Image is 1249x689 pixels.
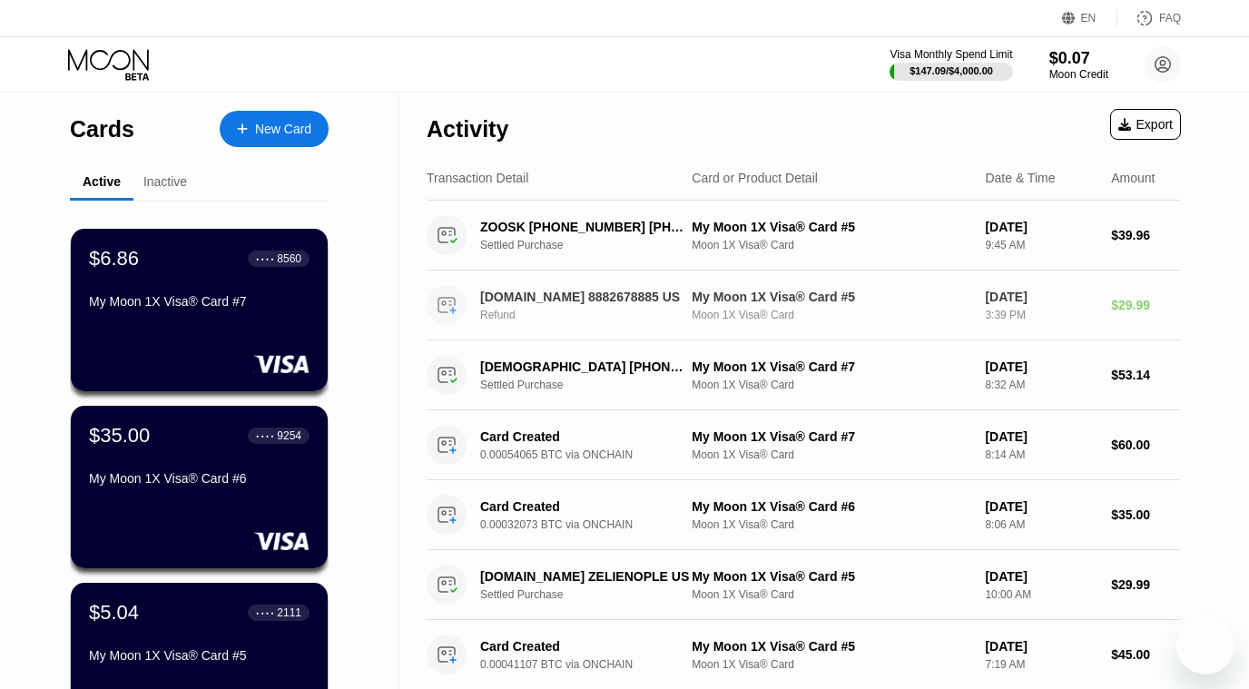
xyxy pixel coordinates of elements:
div: $35.00● ● ● ●9254My Moon 1X Visa® Card #6 [71,406,328,568]
div: $39.96 [1111,228,1181,242]
div: Card Created [480,429,690,444]
div: My Moon 1X Visa® Card #5 [692,639,970,654]
div: 0.00032073 BTC via ONCHAIN [480,518,706,531]
div: 9:45 AM [985,239,1097,251]
div: $6.86 [89,247,139,271]
div: Transaction Detail [427,171,528,185]
div: Moon 1X Visa® Card [692,658,970,671]
div: $0.07Moon Credit [1049,49,1108,81]
div: $29.99 [1111,298,1181,312]
div: [DATE] [985,429,1097,444]
div: My Moon 1X Visa® Card #5 [692,220,970,234]
div: Settled Purchase [480,588,706,601]
div: Inactive [143,174,187,189]
div: My Moon 1X Visa® Card #5 [692,569,970,584]
div: Active [83,174,121,189]
div: My Moon 1X Visa® Card #6 [692,499,970,514]
div: [DATE] [985,359,1097,374]
div: 8:32 AM [985,379,1097,391]
div: [DATE] [985,499,1097,514]
div: $53.14 [1111,368,1181,382]
div: $35.00 [1111,507,1181,522]
div: Moon 1X Visa® Card [692,448,970,461]
div: Card Created0.00054065 BTC via ONCHAINMy Moon 1X Visa® Card #7Moon 1X Visa® Card[DATE]8:14 AM$60.00 [427,410,1181,480]
div: ZOOSK [PHONE_NUMBER] [PHONE_NUMBER] USSettled PurchaseMy Moon 1X Visa® Card #5Moon 1X Visa® Card[... [427,201,1181,271]
div: My Moon 1X Visa® Card #7 [692,359,970,374]
div: 10:00 AM [985,588,1097,601]
div: [DATE] [985,290,1097,304]
div: 9254 [277,429,301,442]
div: $35.00 [89,424,150,448]
div: $6.86● ● ● ●8560My Moon 1X Visa® Card #7 [71,229,328,391]
div: $29.99 [1111,577,1181,592]
div: Export [1110,109,1181,140]
div: $147.09 / $4,000.00 [910,65,993,76]
div: My Moon 1X Visa® Card #5 [89,648,310,663]
div: Activity [427,116,508,143]
div: 2111 [277,606,301,619]
div: Card Created0.00032073 BTC via ONCHAINMy Moon 1X Visa® Card #6Moon 1X Visa® Card[DATE]8:06 AM$35.00 [427,480,1181,550]
div: Card Created [480,499,690,514]
div: ● ● ● ● [256,433,274,438]
div: Settled Purchase [480,379,706,391]
div: $5.04 [89,601,139,625]
div: FAQ [1117,9,1181,27]
iframe: Button to launch messaging window, 1 unread message [1176,616,1234,674]
div: Visa Monthly Spend Limit$147.09/$4,000.00 [890,48,1012,81]
div: [DOMAIN_NAME] ZELIENOPLE US [480,569,690,584]
div: My Moon 1X Visa® Card #5 [692,290,970,304]
div: 8:06 AM [985,518,1097,531]
div: 3:39 PM [985,309,1097,321]
div: EN [1081,12,1097,25]
div: [DATE] [985,569,1097,584]
div: ● ● ● ● [256,610,274,615]
div: Moon 1X Visa® Card [692,588,970,601]
div: [DEMOGRAPHIC_DATA] [PHONE_NUMBER] US [480,359,690,374]
div: Cards [70,116,134,143]
div: 7:19 AM [985,658,1097,671]
div: [DATE] [985,639,1097,654]
div: [DATE] [985,220,1097,234]
div: Moon Credit [1049,68,1108,81]
div: Settled Purchase [480,239,706,251]
div: Moon 1X Visa® Card [692,239,970,251]
div: Moon 1X Visa® Card [692,518,970,531]
div: ● ● ● ● [256,256,274,261]
div: My Moon 1X Visa® Card #6 [89,471,310,486]
div: Card or Product Detail [692,171,818,185]
div: $60.00 [1111,438,1181,452]
div: 0.00041107 BTC via ONCHAIN [480,658,706,671]
div: Refund [480,309,706,321]
div: Moon 1X Visa® Card [692,309,970,321]
div: [DOMAIN_NAME] 8882678885 USRefundMy Moon 1X Visa® Card #5Moon 1X Visa® Card[DATE]3:39 PM$29.99 [427,271,1181,340]
iframe: Number of unread messages [1202,613,1238,631]
div: [DOMAIN_NAME] 8882678885 US [480,290,690,304]
div: My Moon 1X Visa® Card #7 [692,429,970,444]
div: EN [1062,9,1117,27]
div: Date & Time [985,171,1055,185]
div: New Card [255,122,311,137]
div: 8:14 AM [985,448,1097,461]
div: [DEMOGRAPHIC_DATA] [PHONE_NUMBER] USSettled PurchaseMy Moon 1X Visa® Card #7Moon 1X Visa® Card[DA... [427,340,1181,410]
div: Moon 1X Visa® Card [692,379,970,391]
div: My Moon 1X Visa® Card #7 [89,294,310,309]
div: FAQ [1159,12,1181,25]
div: 8560 [277,252,301,265]
div: Visa Monthly Spend Limit [890,48,1012,61]
div: Amount [1111,171,1155,185]
div: Card Created [480,639,690,654]
div: $45.00 [1111,647,1181,662]
div: New Card [220,111,329,147]
div: Export [1118,117,1173,132]
div: $0.07 [1049,49,1108,68]
div: ZOOSK [PHONE_NUMBER] [PHONE_NUMBER] US [480,220,690,234]
div: 0.00054065 BTC via ONCHAIN [480,448,706,461]
div: [DOMAIN_NAME] ZELIENOPLE USSettled PurchaseMy Moon 1X Visa® Card #5Moon 1X Visa® Card[DATE]10:00 ... [427,550,1181,620]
